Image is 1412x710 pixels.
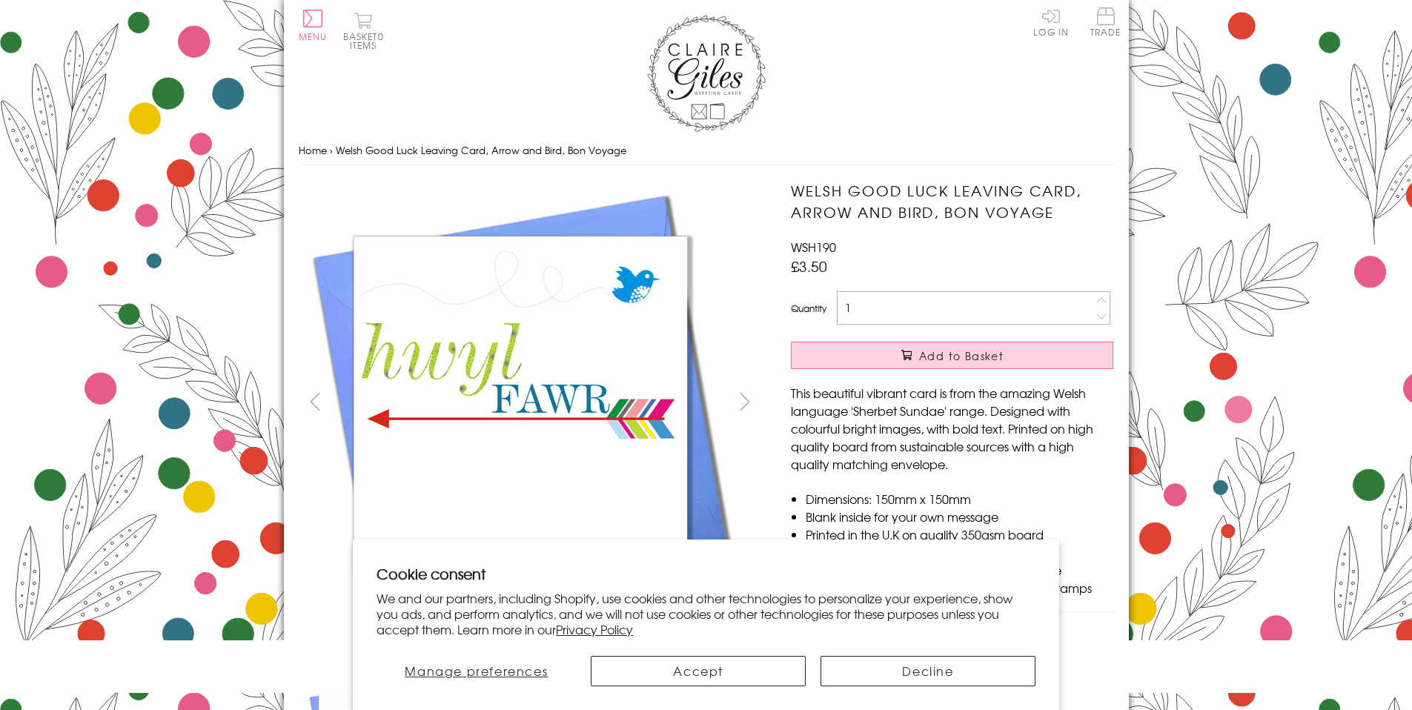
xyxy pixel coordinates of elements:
[791,342,1113,369] button: Add to Basket
[1033,7,1069,36] a: Log In
[1090,7,1121,39] a: Trade
[806,525,1113,543] li: Printed in the U.K on quality 350gsm board
[1090,7,1121,36] span: Trade
[556,620,633,638] a: Privacy Policy
[791,302,826,315] label: Quantity
[299,143,327,157] a: Home
[330,143,333,157] span: ›
[343,12,384,50] button: Basket0 items
[791,238,836,256] span: WSH190
[806,490,1113,508] li: Dimensions: 150mm x 150mm
[299,385,332,418] button: prev
[336,143,626,157] span: Welsh Good Luck Leaving Card, Arrow and Bird, Bon Voyage
[591,656,806,686] button: Accept
[299,180,743,625] img: Welsh Good Luck Leaving Card, Arrow and Bird, Bon Voyage
[350,30,384,52] span: 0 items
[299,30,328,43] span: Menu
[728,385,761,418] button: next
[791,384,1113,473] p: This beautiful vibrant card is from the amazing Welsh language 'Sherbet Sundae' range. Designed w...
[299,10,328,41] button: Menu
[791,256,827,276] span: £3.50
[405,662,548,680] span: Manage preferences
[821,656,1035,686] button: Decline
[377,656,576,686] button: Manage preferences
[791,180,1113,223] h1: Welsh Good Luck Leaving Card, Arrow and Bird, Bon Voyage
[377,591,1035,637] p: We and our partners, including Shopify, use cookies and other technologies to personalize your ex...
[647,15,766,132] img: Claire Giles Greetings Cards
[919,348,1004,363] span: Add to Basket
[299,136,1114,166] nav: breadcrumbs
[806,508,1113,525] li: Blank inside for your own message
[377,563,1035,584] h2: Cookie consent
